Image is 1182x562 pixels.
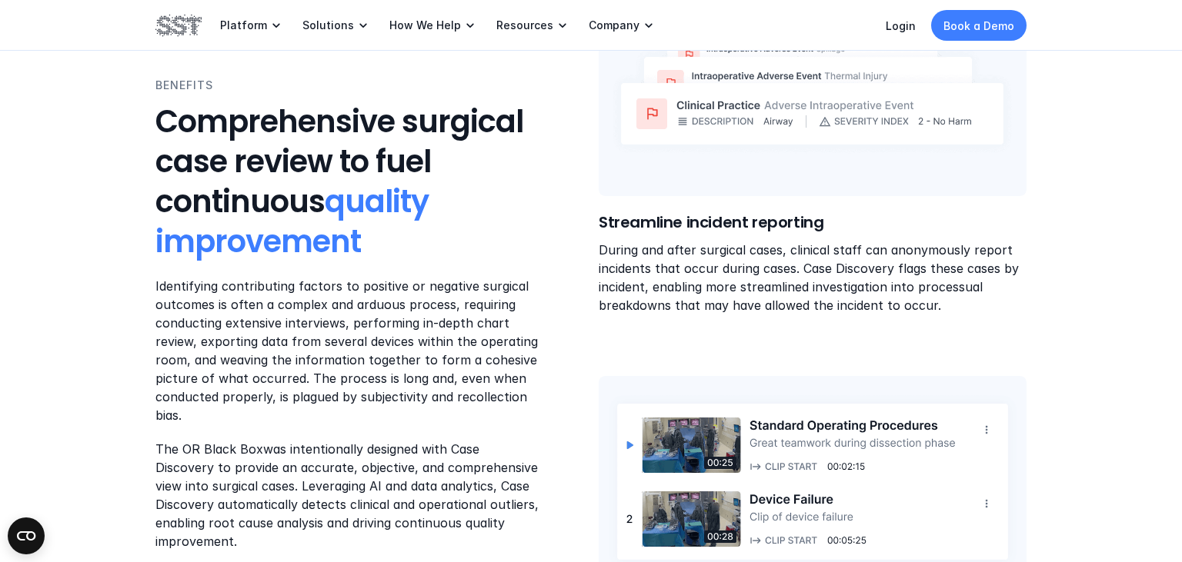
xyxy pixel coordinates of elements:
[943,18,1014,34] p: Book a Demo
[8,517,45,554] button: Open CMP widget
[155,12,202,38] img: SST logo
[155,441,263,457] a: The OR Black Box
[155,77,213,94] p: BENEFITS
[389,18,461,32] p: How We Help
[155,440,540,550] p: was intentionally designed with Case Discovery to provide an accurate, objective, and comprehensi...
[302,18,354,32] p: Solutions
[931,10,1027,41] a: Book a Demo
[589,18,639,32] p: Company
[886,19,916,32] a: Login
[155,180,436,263] span: quality improvement
[155,277,540,424] p: Identifying contributing factors to positive or negative surgical outcomes is often a complex and...
[155,101,540,261] h3: Comprehensive surgical case review to fuel continuous
[220,18,267,32] p: Platform
[599,211,1027,233] h6: Streamline incident reporting
[599,241,1027,314] p: During and after surgical cases, clinical staff can anonymously report incidents that occur durin...
[496,18,553,32] p: Resources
